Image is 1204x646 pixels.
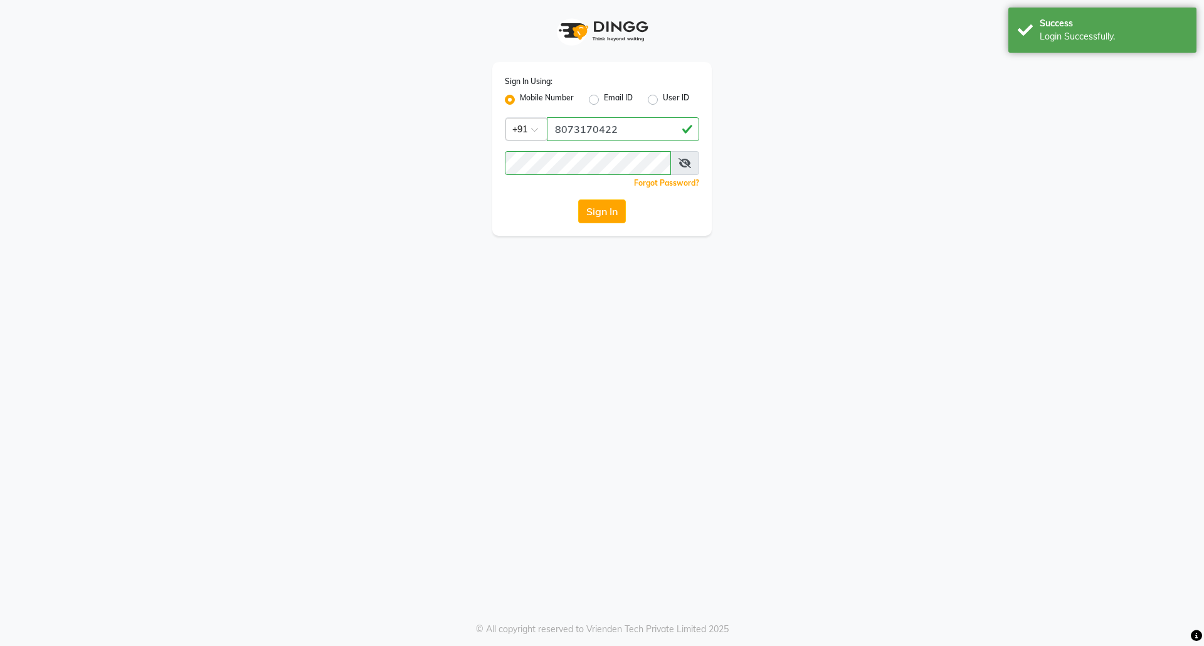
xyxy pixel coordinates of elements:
label: Mobile Number [520,92,574,107]
input: Username [505,151,671,175]
div: Success [1040,17,1187,30]
input: Username [547,117,699,141]
button: Sign In [578,199,626,223]
label: Sign In Using: [505,76,552,87]
label: User ID [663,92,689,107]
img: logo1.svg [552,13,652,50]
a: Forgot Password? [634,178,699,188]
label: Email ID [604,92,633,107]
div: Login Successfully. [1040,30,1187,43]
